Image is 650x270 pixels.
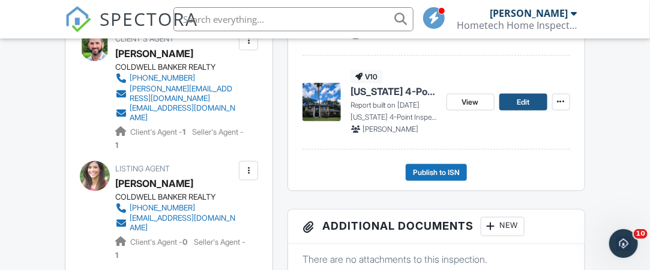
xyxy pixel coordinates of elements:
[115,72,236,84] a: [PHONE_NUMBER]
[100,6,198,31] span: SPECTORA
[130,214,236,233] div: [EMAIL_ADDRESS][DOMAIN_NAME]
[115,192,245,202] div: COLDWELL BANKER REALTY
[130,203,195,213] div: [PHONE_NUMBER]
[115,103,236,123] a: [EMAIL_ADDRESS][DOMAIN_NAME]
[115,202,236,214] a: [PHONE_NUMBER]
[634,229,648,239] span: 10
[288,210,584,244] h3: Additional Documents
[130,73,195,83] div: [PHONE_NUMBER]
[115,141,118,150] strong: 1
[490,7,568,19] div: [PERSON_NAME]
[115,251,118,260] strong: 1
[182,238,187,247] strong: 0
[115,63,245,72] div: COLDWELL BANKER REALTY
[182,127,185,137] strong: 1
[130,238,189,247] span: Client's Agent -
[115,44,193,63] a: [PERSON_NAME]
[130,127,187,137] span: Client's Agent -
[302,253,570,266] p: There are no attachments to this inspection.
[115,174,193,192] a: [PERSON_NAME]
[609,229,638,258] iframe: Intercom live chat
[457,19,577,31] div: Hometech Home Inspections
[65,6,91,32] img: The Best Home Inspection Software - Spectora
[115,84,236,103] a: [PERSON_NAME][EMAIL_ADDRESS][DOMAIN_NAME]
[481,217,525,236] div: New
[65,16,198,41] a: SPECTORA
[173,7,414,31] input: Search everything...
[130,84,236,103] div: [PERSON_NAME][EMAIL_ADDRESS][DOMAIN_NAME]
[130,103,236,123] div: [EMAIL_ADDRESS][DOMAIN_NAME]
[115,214,236,233] a: [EMAIL_ADDRESS][DOMAIN_NAME]
[115,164,170,173] span: Listing Agent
